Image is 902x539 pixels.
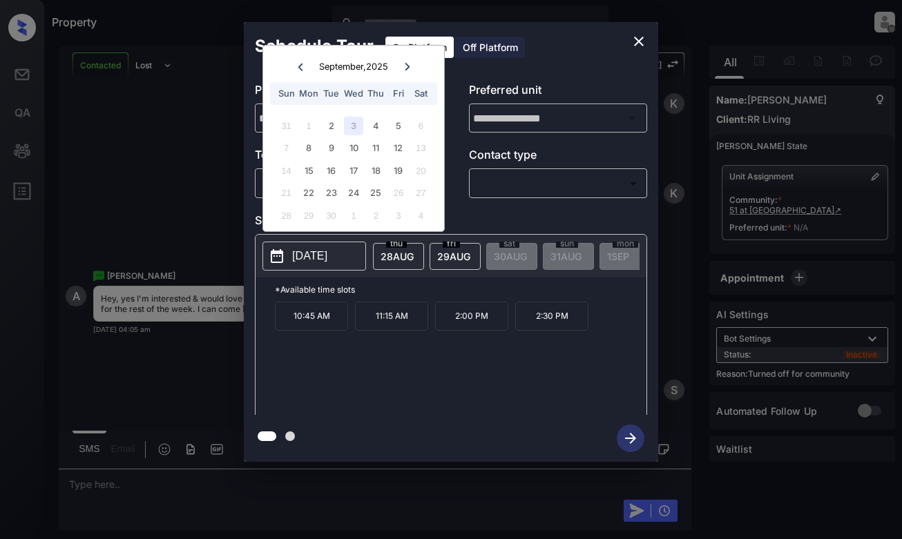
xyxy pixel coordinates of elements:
div: Not available Wednesday, October 1st, 2025 [344,206,363,225]
div: Not available Saturday, September 13th, 2025 [412,139,430,157]
div: Choose Tuesday, September 9th, 2025 [322,139,340,157]
div: Choose Wednesday, September 3rd, 2025 [344,117,363,135]
p: Preferred unit [469,81,648,104]
div: Not available Saturday, September 27th, 2025 [412,184,430,202]
div: On Platform [385,37,454,58]
p: 10:45 AM [275,302,348,331]
p: *Available time slots [275,277,646,302]
div: Not available Saturday, September 20th, 2025 [412,161,430,180]
div: date-select [373,243,424,270]
div: Thu [367,84,385,103]
div: Choose Tuesday, September 16th, 2025 [322,161,340,180]
div: In Person [258,172,430,195]
div: Choose Thursday, September 4th, 2025 [367,117,385,135]
div: Sat [412,84,430,103]
p: 11:15 AM [355,302,428,331]
p: Select slot [255,212,647,234]
span: 29 AUG [437,251,470,262]
div: Sun [277,84,296,103]
div: Choose Tuesday, September 2nd, 2025 [322,117,340,135]
div: Choose Thursday, September 25th, 2025 [367,184,385,202]
div: month 2025-09 [267,115,439,226]
div: Wed [344,84,363,103]
p: Contact type [469,146,648,168]
div: Not available Sunday, August 31st, 2025 [277,117,296,135]
div: Choose Monday, September 8th, 2025 [299,139,318,157]
div: Not available Sunday, September 14th, 2025 [277,161,296,180]
div: Mon [299,84,318,103]
p: Tour type [255,146,434,168]
div: Not available Tuesday, September 30th, 2025 [322,206,340,225]
div: Choose Wednesday, September 24th, 2025 [344,184,363,202]
div: Off Platform [456,37,525,58]
span: fri [443,239,460,248]
div: Fri [389,84,407,103]
div: September , 2025 [319,61,388,72]
div: Not available Sunday, September 7th, 2025 [277,139,296,157]
p: Preferred community [255,81,434,104]
p: 2:30 PM [515,302,588,331]
div: date-select [430,243,481,270]
span: 28 AUG [381,251,414,262]
div: Choose Friday, September 19th, 2025 [389,161,407,180]
div: Choose Monday, September 15th, 2025 [299,161,318,180]
div: Not available Sunday, September 21st, 2025 [277,184,296,202]
div: Not available Sunday, September 28th, 2025 [277,206,296,225]
p: 2:00 PM [435,302,508,331]
div: Choose Friday, September 12th, 2025 [389,139,407,157]
button: [DATE] [262,242,366,271]
div: Choose Monday, September 22nd, 2025 [299,184,318,202]
div: Choose Wednesday, September 17th, 2025 [344,161,363,180]
div: Not available Saturday, September 6th, 2025 [412,117,430,135]
h2: Schedule Tour [244,22,385,70]
div: Choose Friday, September 5th, 2025 [389,117,407,135]
button: close [625,28,653,55]
span: thu [386,239,407,248]
div: Not available Saturday, October 4th, 2025 [412,206,430,225]
div: Tue [322,84,340,103]
div: Choose Tuesday, September 23rd, 2025 [322,184,340,202]
div: Not available Monday, September 1st, 2025 [299,117,318,135]
div: Not available Monday, September 29th, 2025 [299,206,318,225]
div: Choose Thursday, September 11th, 2025 [367,139,385,157]
div: Not available Thursday, October 2nd, 2025 [367,206,385,225]
div: Choose Wednesday, September 10th, 2025 [344,139,363,157]
div: Not available Friday, October 3rd, 2025 [389,206,407,225]
p: [DATE] [292,248,327,264]
div: Choose Thursday, September 18th, 2025 [367,161,385,180]
div: Not available Friday, September 26th, 2025 [389,184,407,202]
